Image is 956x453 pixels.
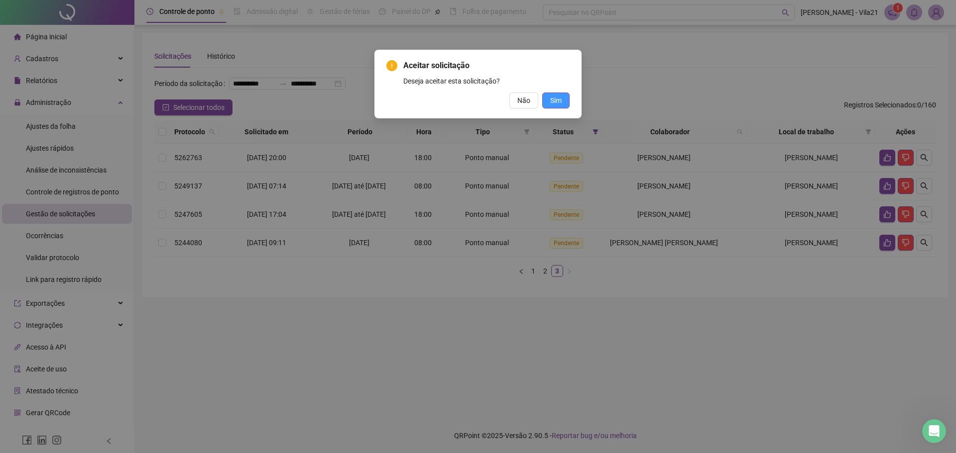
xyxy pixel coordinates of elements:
[542,92,570,108] button: Sim
[403,60,570,72] span: Aceitar solicitação
[509,92,538,108] button: Não
[517,95,530,106] span: Não
[403,76,570,87] div: Deseja aceitar esta solicitação?
[550,95,562,106] span: Sim
[386,60,397,71] span: exclamation-circle
[922,419,946,443] iframe: Intercom live chat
